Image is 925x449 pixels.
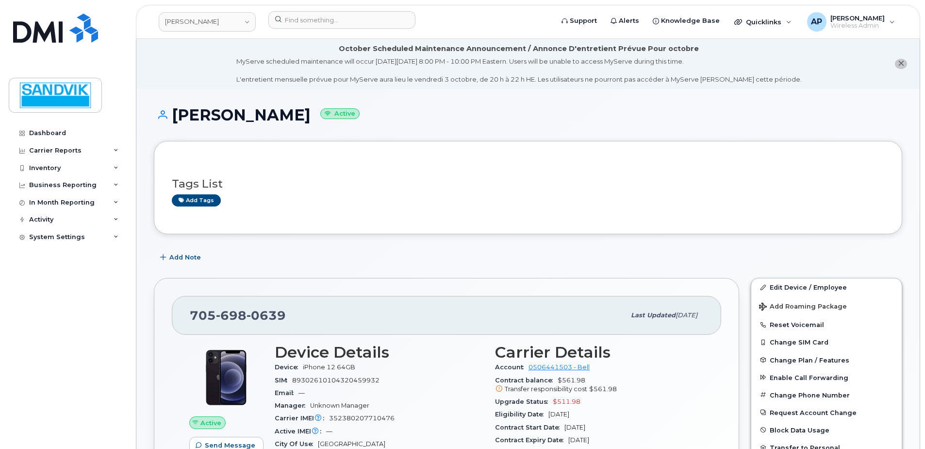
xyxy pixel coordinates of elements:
img: iPhone_12.jpg [197,348,255,407]
span: $561.98 [589,385,617,393]
span: iPhone 12 64GB [303,363,355,371]
a: Edit Device / Employee [751,278,902,296]
span: City Of Use [275,440,318,448]
button: Reset Voicemail [751,316,902,333]
button: Change SIM Card [751,333,902,351]
span: $561.98 [495,377,704,394]
button: Change Plan / Features [751,351,902,369]
span: 89302610104320459932 [292,377,380,384]
span: SIM [275,377,292,384]
span: Account [495,363,529,371]
span: Carrier IMEI [275,414,329,422]
a: 0506441503 - Bell [529,363,590,371]
span: Add Note [169,253,201,262]
h3: Carrier Details [495,344,704,361]
span: — [298,389,305,397]
div: MyServe scheduled maintenance will occur [DATE][DATE] 8:00 PM - 10:00 PM Eastern. Users will be u... [236,57,802,84]
span: — [326,428,332,435]
span: 698 [216,308,247,323]
h3: Device Details [275,344,483,361]
span: Device [275,363,303,371]
span: Upgrade Status [495,398,553,405]
span: Eligibility Date [495,411,548,418]
span: Last updated [631,311,676,319]
span: [DATE] [676,311,697,319]
span: Contract Expiry Date [495,436,568,444]
span: Active IMEI [275,428,326,435]
span: Contract balance [495,377,558,384]
span: [DATE] [568,436,589,444]
h3: Tags List [172,178,884,190]
span: Active [200,418,221,428]
span: Enable Call Forwarding [770,374,848,381]
span: [DATE] [548,411,569,418]
button: Enable Call Forwarding [751,369,902,386]
span: 352380207710476 [329,414,395,422]
span: [GEOGRAPHIC_DATA] [318,440,385,448]
h1: [PERSON_NAME] [154,106,902,123]
div: October Scheduled Maintenance Announcement / Annonce D'entretient Prévue Pour octobre [339,44,699,54]
a: Add tags [172,194,221,207]
button: close notification [895,59,907,69]
span: 705 [190,308,286,323]
button: Change Phone Number [751,386,902,404]
button: Request Account Change [751,404,902,421]
span: Manager [275,402,310,409]
span: Email [275,389,298,397]
span: Unknown Manager [310,402,369,409]
span: Contract Start Date [495,424,564,431]
small: Active [320,108,360,120]
button: Add Note [154,249,209,266]
span: [DATE] [564,424,585,431]
span: 0639 [247,308,286,323]
span: Change Plan / Features [770,356,849,363]
button: Add Roaming Package [751,296,902,316]
button: Block Data Usage [751,421,902,439]
span: Transfer responsibility cost [505,385,587,393]
span: Add Roaming Package [759,303,847,312]
span: $511.98 [553,398,580,405]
